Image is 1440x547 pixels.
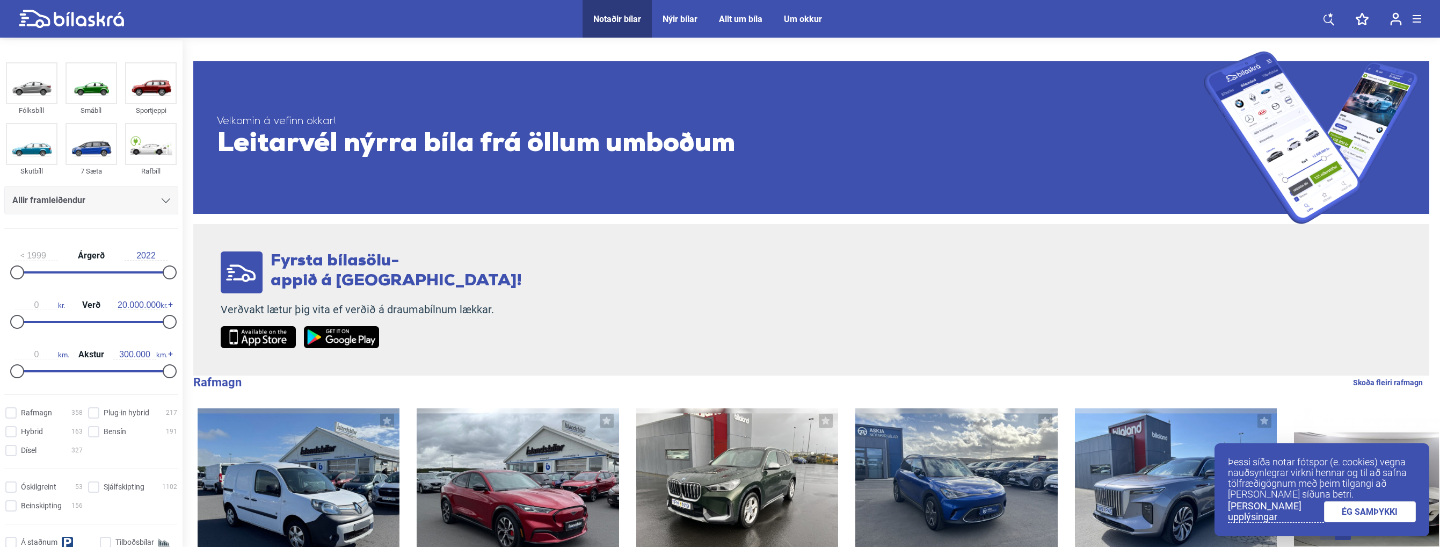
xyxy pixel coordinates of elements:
div: 7 Sæta [66,165,117,177]
span: kr. [15,300,65,310]
p: Verðvakt lætur þig vita ef verðið á draumabílnum lækkar. [221,303,522,316]
div: Sportjeppi [125,104,177,117]
span: Verð [79,301,103,310]
div: Rafbíll [125,165,177,177]
span: Árgerð [75,251,107,260]
span: 156 [71,500,83,512]
span: Allir framleiðendur [12,193,85,208]
a: [PERSON_NAME] upplýsingar [1228,501,1324,523]
a: Um okkur [784,14,822,24]
span: km. [15,350,69,359]
span: Akstur [76,350,107,359]
a: Allt um bíla [719,14,762,24]
img: user-login.svg [1390,12,1402,26]
span: Sjálfskipting [104,481,144,493]
div: Fólksbíll [6,104,57,117]
span: Velkomin á vefinn okkar! [217,115,1204,128]
a: Nýir bílar [663,14,697,24]
span: Beinskipting [21,500,62,512]
span: Fyrsta bílasölu- appið á [GEOGRAPHIC_DATA]! [271,253,522,290]
span: Rafmagn [21,407,52,419]
a: Skoða fleiri rafmagn [1353,376,1423,390]
p: Þessi síða notar fótspor (e. cookies) vegna nauðsynlegrar virkni hennar og til að safna tölfræðig... [1228,457,1416,500]
span: Plug-in hybrid [104,407,149,419]
a: Notaðir bílar [593,14,641,24]
span: Hybrid [21,426,43,437]
span: 217 [166,407,177,419]
a: ÉG SAMÞYKKI [1324,501,1416,522]
span: 53 [75,481,83,493]
span: 327 [71,445,83,456]
span: Bensín [104,426,126,437]
span: Leitarvél nýrra bíla frá öllum umboðum [217,128,1204,161]
span: 191 [166,426,177,437]
span: 1102 [162,481,177,493]
div: Smábíl [66,104,117,117]
span: 358 [71,407,83,419]
a: Velkomin á vefinn okkar!Leitarvél nýrra bíla frá öllum umboðum [193,51,1429,224]
span: km. [113,350,168,359]
span: kr. [118,300,168,310]
div: Skutbíll [6,165,57,177]
span: Óskilgreint [21,481,56,493]
span: Dísel [21,445,37,456]
span: 163 [71,426,83,437]
b: Rafmagn [193,376,242,389]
